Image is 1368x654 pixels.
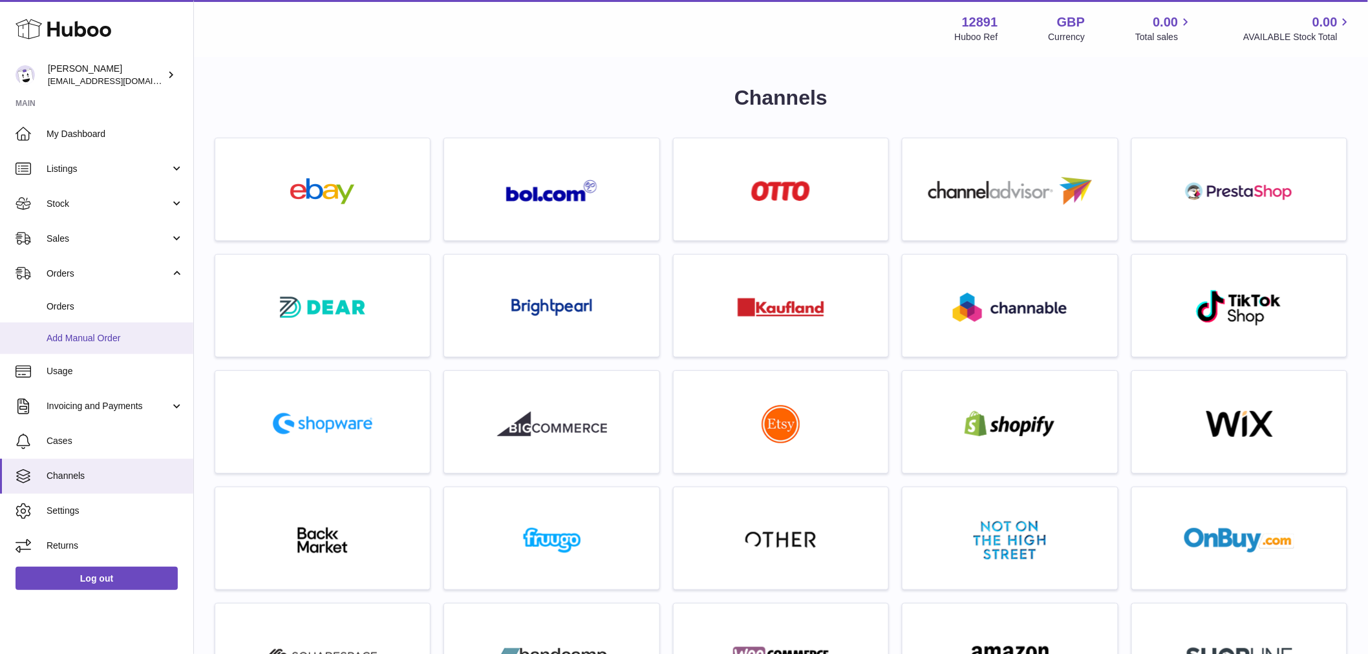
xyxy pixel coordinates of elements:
div: Huboo Ref [955,31,998,43]
a: roseta-prestashop [1138,145,1340,234]
a: roseta-channel-advisor [909,145,1111,234]
a: roseta-brightpearl [451,261,652,350]
span: Total sales [1135,31,1193,43]
span: Stock [47,198,170,210]
img: other [745,531,817,550]
span: My Dashboard [47,128,184,140]
img: internalAdmin-12891@internal.huboo.com [16,65,35,85]
img: onbuy [1184,527,1294,553]
a: roseta-etsy [680,377,882,467]
img: roseta-otto [751,181,810,201]
img: roseta-channel-advisor [928,177,1092,205]
img: roseta-bigcommerce [497,411,607,437]
span: Cases [47,435,184,447]
img: fruugo [497,527,607,553]
span: Orders [47,268,170,280]
a: roseta-shopware [222,377,423,467]
a: roseta-otto [680,145,882,234]
a: ebay [222,145,423,234]
a: Log out [16,567,178,590]
img: notonthehighstreet [974,521,1046,560]
a: roseta-bol [451,145,652,234]
span: Settings [47,505,184,517]
img: roseta-dear [276,293,369,322]
img: shopify [955,411,1065,437]
span: AVAILABLE Stock Total [1243,31,1352,43]
img: roseta-bol [506,180,598,202]
img: ebay [268,178,378,204]
span: Listings [47,163,170,175]
a: roseta-dear [222,261,423,350]
a: wix [1138,377,1340,467]
a: 0.00 Total sales [1135,14,1193,43]
img: roseta-shopware [268,408,378,439]
img: roseta-tiktokshop [1195,289,1283,326]
img: roseta-channable [953,293,1067,322]
a: other [680,494,882,583]
img: roseta-brightpearl [511,299,592,317]
div: [PERSON_NAME] [48,63,164,87]
strong: 12891 [962,14,998,31]
a: roseta-bigcommerce [451,377,652,467]
span: 0.00 [1153,14,1179,31]
span: Add Manual Order [47,332,184,344]
a: notonthehighstreet [909,494,1111,583]
a: 0.00 AVAILABLE Stock Total [1243,14,1352,43]
span: Returns [47,540,184,552]
span: Usage [47,365,184,377]
img: roseta-etsy [762,405,800,443]
span: Sales [47,233,170,245]
span: [EMAIL_ADDRESS][DOMAIN_NAME] [48,76,190,86]
a: roseta-tiktokshop [1138,261,1340,350]
h1: Channels [215,84,1347,112]
a: fruugo [451,494,652,583]
div: Currency [1049,31,1085,43]
a: shopify [909,377,1111,467]
span: Channels [47,470,184,482]
span: Orders [47,301,184,313]
img: wix [1184,411,1294,437]
span: 0.00 [1312,14,1338,31]
img: roseta-kaufland [738,298,824,317]
strong: GBP [1057,14,1085,31]
a: onbuy [1138,494,1340,583]
a: roseta-kaufland [680,261,882,350]
img: backmarket [268,527,378,553]
a: roseta-channable [909,261,1111,350]
a: backmarket [222,494,423,583]
span: Invoicing and Payments [47,400,170,412]
img: roseta-prestashop [1184,178,1294,204]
